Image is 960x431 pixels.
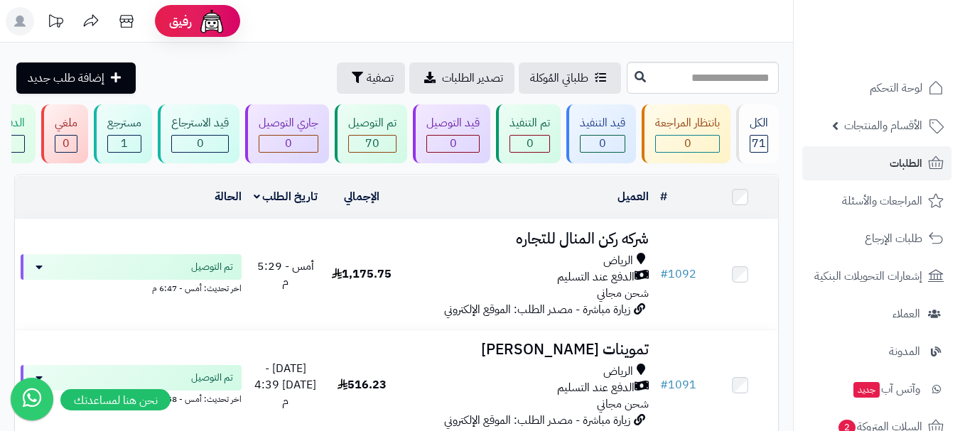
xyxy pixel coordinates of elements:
span: 0 [197,135,204,152]
span: # [660,376,668,393]
div: الكل [750,115,768,131]
a: مسترجع 1 [91,104,155,163]
a: طلبات الإرجاع [802,222,951,256]
div: 0 [55,136,77,152]
a: قيد التنفيذ 0 [563,104,639,163]
div: اخر تحديث: أمس - 6:47 م [21,280,242,295]
div: قيد التنفيذ [580,115,625,131]
div: قيد التوصيل [426,115,480,131]
span: وآتس آب [852,379,920,399]
span: المدونة [889,342,920,361]
span: طلبات الإرجاع [865,229,922,249]
span: زيارة مباشرة - مصدر الطلب: الموقع الإلكتروني [444,301,630,318]
a: جاري التوصيل 0 [242,104,332,163]
span: [DATE] - [DATE] 4:39 م [254,360,316,410]
a: قيد الاسترجاع 0 [155,104,242,163]
span: 0 [63,135,70,152]
span: تصدير الطلبات [442,70,503,87]
span: # [660,266,668,283]
span: لوحة التحكم [870,78,922,98]
a: #1091 [660,376,696,393]
span: 70 [365,135,379,152]
div: ملغي [55,115,77,131]
a: الحالة [215,188,242,205]
span: إضافة طلب جديد [28,70,104,87]
a: تحديثات المنصة [38,7,73,39]
span: تم التوصيل [191,371,233,385]
span: 0 [527,135,534,152]
div: تم التوصيل [348,115,397,131]
a: العملاء [802,297,951,331]
div: مسترجع [107,115,141,131]
a: تم التوصيل 70 [332,104,410,163]
a: الإجمالي [344,188,379,205]
div: قيد الاسترجاع [171,115,229,131]
h3: شركه ركن المنال للتجاره [406,231,649,247]
div: بانتظار المراجعة [655,115,720,131]
div: 0 [427,136,479,152]
div: 0 [259,136,318,152]
div: 0 [656,136,719,152]
span: رفيق [169,13,192,30]
a: إشعارات التحويلات البنكية [802,259,951,293]
a: المدونة [802,334,951,369]
a: وآتس آبجديد [802,372,951,406]
a: لوحة التحكم [802,71,951,105]
a: #1092 [660,266,696,283]
a: الطلبات [802,146,951,180]
a: المراجعات والأسئلة [802,184,951,218]
span: جديد [853,382,880,398]
span: المراجعات والأسئلة [842,191,922,211]
span: تم التوصيل [191,260,233,274]
span: الدفع عند التسليم [557,269,635,285]
div: تم التنفيذ [509,115,550,131]
a: الكل71 [733,104,782,163]
span: الأقسام والمنتجات [844,116,922,136]
span: طلباتي المُوكلة [530,70,588,87]
span: الدفع عند التسليم [557,380,635,396]
a: تصدير الطلبات [409,62,514,94]
a: العميل [617,188,649,205]
span: أمس - 5:29 م [257,258,314,291]
a: بانتظار المراجعة 0 [639,104,733,163]
span: تصفية [367,70,394,87]
div: 70 [349,136,396,152]
a: قيد التوصيل 0 [410,104,493,163]
div: 0 [172,136,228,152]
span: إشعارات التحويلات البنكية [814,266,922,286]
span: العملاء [892,304,920,324]
a: # [660,188,667,205]
span: 0 [450,135,457,152]
span: 0 [684,135,691,152]
a: تاريخ الطلب [254,188,318,205]
span: 71 [752,135,766,152]
span: 0 [599,135,606,152]
a: إضافة طلب جديد [16,62,136,94]
a: ملغي 0 [38,104,91,163]
img: ai-face.png [198,7,226,36]
div: 0 [581,136,625,152]
button: تصفية [337,62,405,94]
span: شحن مجاني [597,285,649,302]
span: الرياض [603,253,633,269]
span: 516.23 [338,376,387,393]
a: طلباتي المُوكلة [519,62,621,94]
span: 1 [121,135,128,152]
div: جاري التوصيل [259,115,318,131]
div: 1 [108,136,141,152]
span: زيارة مباشرة - مصدر الطلب: الموقع الإلكتروني [444,412,630,429]
div: 0 [510,136,549,152]
span: الطلبات [890,153,922,173]
h3: تموينات [PERSON_NAME] [406,342,649,358]
span: 1,175.75 [332,266,392,283]
a: تم التنفيذ 0 [493,104,563,163]
span: 0 [285,135,292,152]
span: شحن مجاني [597,395,649,413]
span: الرياض [603,364,633,380]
